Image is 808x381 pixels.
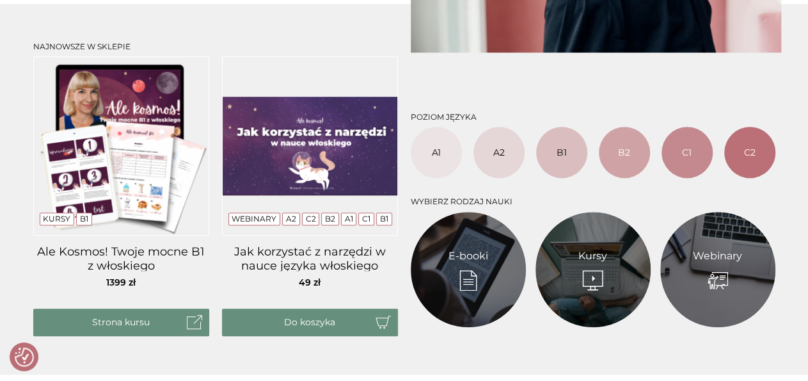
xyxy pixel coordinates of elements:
[411,113,775,122] h3: Poziom języka
[578,248,607,264] a: Kursy
[536,127,587,178] a: B1
[299,277,321,288] span: 49
[43,214,70,223] a: Kursy
[33,245,209,271] a: Ale Kosmos! Twoje mocne B1 z włoskiego
[661,127,713,178] a: C1
[724,127,775,178] a: C2
[222,245,398,271] a: Jak korzystać z narzędzi w nauce języka włoskiego
[222,309,398,336] button: Do koszyka
[33,42,398,51] h3: Najnowsze w sklepie
[305,214,315,223] a: C2
[362,214,370,223] a: C1
[106,277,136,288] span: 1399
[80,214,88,223] a: B1
[473,127,525,178] a: A2
[599,127,650,178] a: B2
[15,348,34,367] button: Preferencje co do zgód
[345,214,353,223] a: A1
[232,214,276,223] a: Webinary
[693,248,742,264] a: Webinary
[411,127,462,178] a: A1
[33,309,209,336] a: Strona kursu
[448,248,488,264] a: E-booki
[325,214,335,223] a: B2
[15,348,34,367] img: Revisit consent button
[380,214,388,223] a: B1
[411,197,775,206] h3: Wybierz rodzaj nauki
[286,214,296,223] a: A2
